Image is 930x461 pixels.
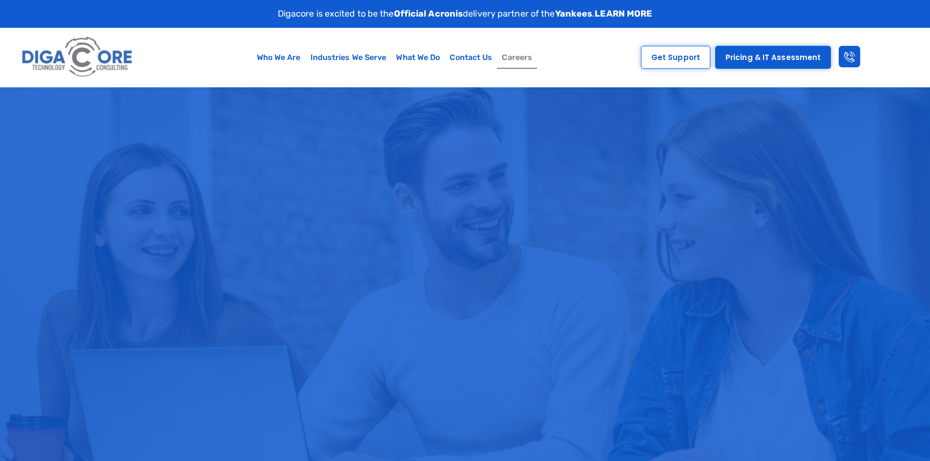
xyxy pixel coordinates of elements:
[497,46,537,69] a: Careers
[252,46,306,69] a: Who We Are
[391,46,445,69] a: What We Do
[595,8,652,19] a: LEARN MORE
[725,54,821,61] span: Pricing & IT Assessment
[394,8,463,19] strong: Official Acronis
[555,8,593,19] strong: Yankees
[641,46,710,69] a: Get Support
[651,54,700,61] span: Get Support
[278,7,653,20] p: Digacore is excited to be the delivery partner of the .
[306,46,392,69] a: Industries We Serve
[19,33,136,82] img: Digacore logo 1
[445,46,497,69] a: Contact Us
[715,46,831,69] a: Pricing & IT Assessment
[183,46,606,69] nav: Menu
